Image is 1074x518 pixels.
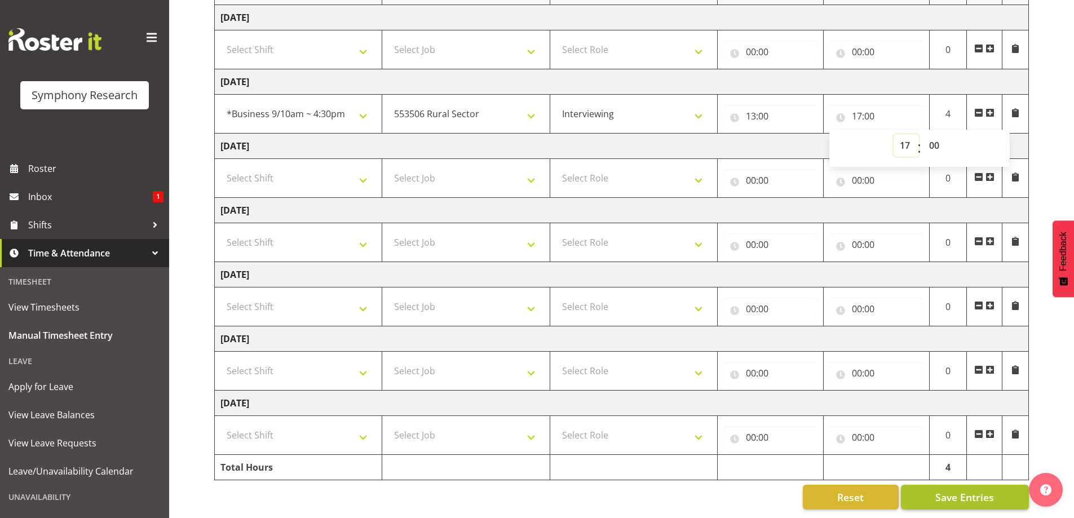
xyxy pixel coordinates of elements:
[3,401,166,429] a: View Leave Balances
[215,455,382,480] td: Total Hours
[3,373,166,401] a: Apply for Leave
[829,298,923,320] input: Click to select...
[28,160,163,177] span: Roster
[8,28,101,51] img: Rosterit website logo
[929,416,967,455] td: 0
[929,287,967,326] td: 0
[723,169,817,192] input: Click to select...
[929,30,967,69] td: 0
[1053,220,1074,297] button: Feedback - Show survey
[829,41,923,63] input: Click to select...
[829,233,923,256] input: Click to select...
[929,95,967,134] td: 4
[829,426,923,449] input: Click to select...
[829,169,923,192] input: Click to select...
[917,134,921,162] span: :
[215,262,1029,287] td: [DATE]
[723,105,817,127] input: Click to select...
[153,191,163,202] span: 1
[929,159,967,198] td: 0
[935,490,994,504] span: Save Entries
[8,378,161,395] span: Apply for Leave
[901,485,1029,510] button: Save Entries
[929,455,967,480] td: 4
[215,69,1029,95] td: [DATE]
[28,188,153,205] span: Inbox
[3,485,166,508] div: Unavailability
[32,87,138,104] div: Symphony Research
[723,426,817,449] input: Click to select...
[28,216,147,233] span: Shifts
[8,435,161,451] span: View Leave Requests
[3,349,166,373] div: Leave
[1040,484,1051,495] img: help-xxl-2.png
[215,391,1029,416] td: [DATE]
[929,352,967,391] td: 0
[723,233,817,256] input: Click to select...
[929,223,967,262] td: 0
[215,198,1029,223] td: [DATE]
[3,457,166,485] a: Leave/Unavailability Calendar
[3,270,166,293] div: Timesheet
[1058,232,1068,271] span: Feedback
[3,321,166,349] a: Manual Timesheet Entry
[829,105,923,127] input: Click to select...
[8,327,161,344] span: Manual Timesheet Entry
[3,429,166,457] a: View Leave Requests
[8,406,161,423] span: View Leave Balances
[723,362,817,384] input: Click to select...
[723,298,817,320] input: Click to select...
[8,299,161,316] span: View Timesheets
[723,41,817,63] input: Click to select...
[829,362,923,384] input: Click to select...
[803,485,899,510] button: Reset
[3,293,166,321] a: View Timesheets
[28,245,147,262] span: Time & Attendance
[215,5,1029,30] td: [DATE]
[8,463,161,480] span: Leave/Unavailability Calendar
[215,326,1029,352] td: [DATE]
[837,490,864,504] span: Reset
[215,134,1029,159] td: [DATE]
